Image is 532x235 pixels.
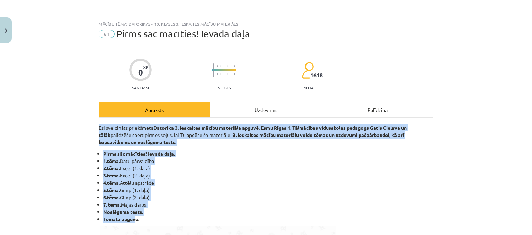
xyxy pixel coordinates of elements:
div: 0 [138,68,143,77]
img: icon-short-line-57e1e144782c952c97e751825c79c345078a6d821885a25fce030b3d8c18986b.svg [217,65,218,67]
li: Datu pārvaldība [103,157,433,165]
li: Excel (1. daļa) [103,165,433,172]
strong: 2.tēma. [103,165,120,171]
img: icon-short-line-57e1e144782c952c97e751825c79c345078a6d821885a25fce030b3d8c18986b.svg [217,73,218,75]
strong: Temata apguve. [103,216,139,222]
div: Apraksts [99,102,210,117]
strong: 7. tēma. [103,201,121,208]
img: students-c634bb4e5e11cddfef0936a35e636f08e4e9abd3cc4e673bd6f9a4125e45ecb1.svg [302,62,314,79]
strong: Datorika 3. ieskaites mācību materiāla apguvē. Esmu Rīgas 1. Tālmācības vidusskolas pedagogs Gati... [99,124,407,138]
strong: 6.tēma. [103,194,120,200]
li: Mājas darbs. [103,201,433,208]
strong: 5.tēma. [103,187,120,193]
strong: 3. ieskaites mācību materiālu veido tēmas un uzdevumi pašpārbaudei, kā arī kopsavilkums un noslēg... [99,132,404,145]
img: icon-short-line-57e1e144782c952c97e751825c79c345078a6d821885a25fce030b3d8c18986b.svg [227,73,228,75]
p: Esi sveicināts priekšmeta palīdzēšu spert pirmos soļus, lai Tu apgūtu šo materiālu! [99,124,433,146]
img: icon-short-line-57e1e144782c952c97e751825c79c345078a6d821885a25fce030b3d8c18986b.svg [220,65,221,67]
p: pilda [302,85,313,90]
strong: 3.tēma. [103,172,120,179]
div: Uzdevums [210,102,322,117]
div: Palīdzība [322,102,433,117]
strong: Noslēguma tests. [103,209,143,215]
img: icon-short-line-57e1e144782c952c97e751825c79c345078a6d821885a25fce030b3d8c18986b.svg [224,65,224,67]
img: icon-short-line-57e1e144782c952c97e751825c79c345078a6d821885a25fce030b3d8c18986b.svg [220,73,221,75]
span: XP [143,65,148,69]
li: Attēlu apstrāde [103,179,433,186]
strong: 4.tēma. [103,180,120,186]
p: Viegls [218,85,231,90]
li: Excel (2. daļa) [103,172,433,179]
img: icon-short-line-57e1e144782c952c97e751825c79c345078a6d821885a25fce030b3d8c18986b.svg [234,65,235,67]
span: Pirms sāc mācīties! Ievada daļa [116,28,250,40]
li: Gimp (2. daļa) [103,194,433,201]
li: Gimp (1. daļa) [103,186,433,194]
strong: 1.tēma. [103,158,120,164]
img: icon-long-line-d9ea69661e0d244f92f715978eff75569469978d946b2353a9bb055b3ed8787d.svg [213,63,214,77]
img: icon-short-line-57e1e144782c952c97e751825c79c345078a6d821885a25fce030b3d8c18986b.svg [227,65,228,67]
strong: Pirms sāc mācīties! Ievada daļa. [103,150,175,157]
span: 1618 [310,72,323,78]
span: #1 [99,30,115,38]
img: icon-short-line-57e1e144782c952c97e751825c79c345078a6d821885a25fce030b3d8c18986b.svg [224,73,224,75]
img: icon-close-lesson-0947bae3869378f0d4975bcd49f059093ad1ed9edebbc8119c70593378902aed.svg [5,28,7,33]
div: Mācību tēma: Datorikas - 10. klases 3. ieskaites mācību materiāls [99,21,433,26]
img: icon-short-line-57e1e144782c952c97e751825c79c345078a6d821885a25fce030b3d8c18986b.svg [234,73,235,75]
p: Saņemsi [129,85,152,90]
